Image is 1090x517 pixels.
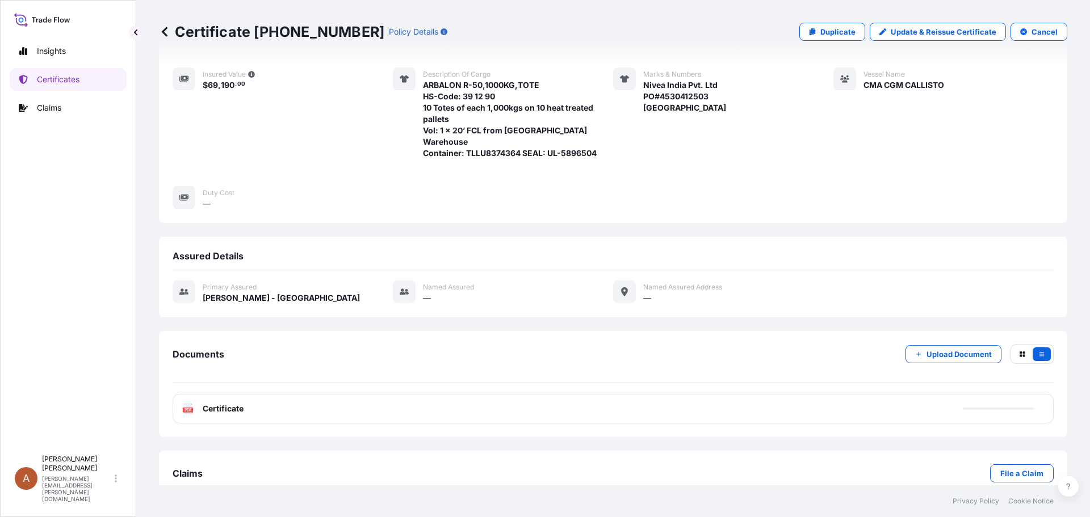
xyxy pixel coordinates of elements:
a: Insights [10,40,127,62]
span: Claims [173,468,203,479]
p: Policy Details [389,26,438,37]
span: — [643,292,651,304]
span: Certificate [203,403,244,414]
text: PDF [185,408,192,412]
span: Marks & Numbers [643,70,701,79]
span: Named Assured [423,283,474,292]
button: Cancel [1011,23,1067,41]
span: No claims were submitted against this certificate . [173,483,354,494]
span: CMA CGM CALLISTO [863,79,944,91]
span: , [218,81,221,89]
span: A [23,473,30,484]
span: Assured Details [173,250,244,262]
p: Duplicate [820,26,856,37]
span: Description of cargo [423,70,491,79]
p: Update & Reissue Certificate [891,26,996,37]
span: Named Assured Address [643,283,722,292]
p: Certificates [37,74,79,85]
span: Duty Cost [203,188,234,197]
p: [PERSON_NAME] [PERSON_NAME] [42,455,112,473]
span: — [423,292,431,304]
button: Upload Document [905,345,1001,363]
span: Nivea India Pvt. Ltd PO#4530412503 [GEOGRAPHIC_DATA] [643,79,726,114]
p: Certificate [PHONE_NUMBER] [159,23,384,41]
a: File a Claim [990,464,1054,482]
span: — [203,198,211,209]
a: Certificates [10,68,127,91]
p: [PERSON_NAME][EMAIL_ADDRESS][PERSON_NAME][DOMAIN_NAME] [42,475,112,502]
span: Documents [173,348,224,360]
a: Claims [10,96,127,119]
p: Insights [37,45,66,57]
span: [PERSON_NAME] - [GEOGRAPHIC_DATA] [203,292,360,304]
span: ARBALON R-50,1000KG,TOTE HS-Code: 39 12 90 10 Totes of each 1,000kgs on 10 heat treated pallets V... [423,79,613,159]
p: Cancel [1032,26,1058,37]
a: Privacy Policy [953,497,999,506]
span: Vessel Name [863,70,905,79]
span: . [235,82,237,86]
a: Duplicate [799,23,865,41]
span: 190 [221,81,234,89]
a: Update & Reissue Certificate [870,23,1006,41]
span: 00 [237,82,245,86]
p: Claims [37,102,61,114]
span: Primary assured [203,283,257,292]
span: Insured Value [203,70,246,79]
p: File a Claim [1000,468,1043,479]
p: Upload Document [927,348,992,360]
a: Cookie Notice [1008,497,1054,506]
span: $ [203,81,208,89]
span: 69 [208,81,218,89]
